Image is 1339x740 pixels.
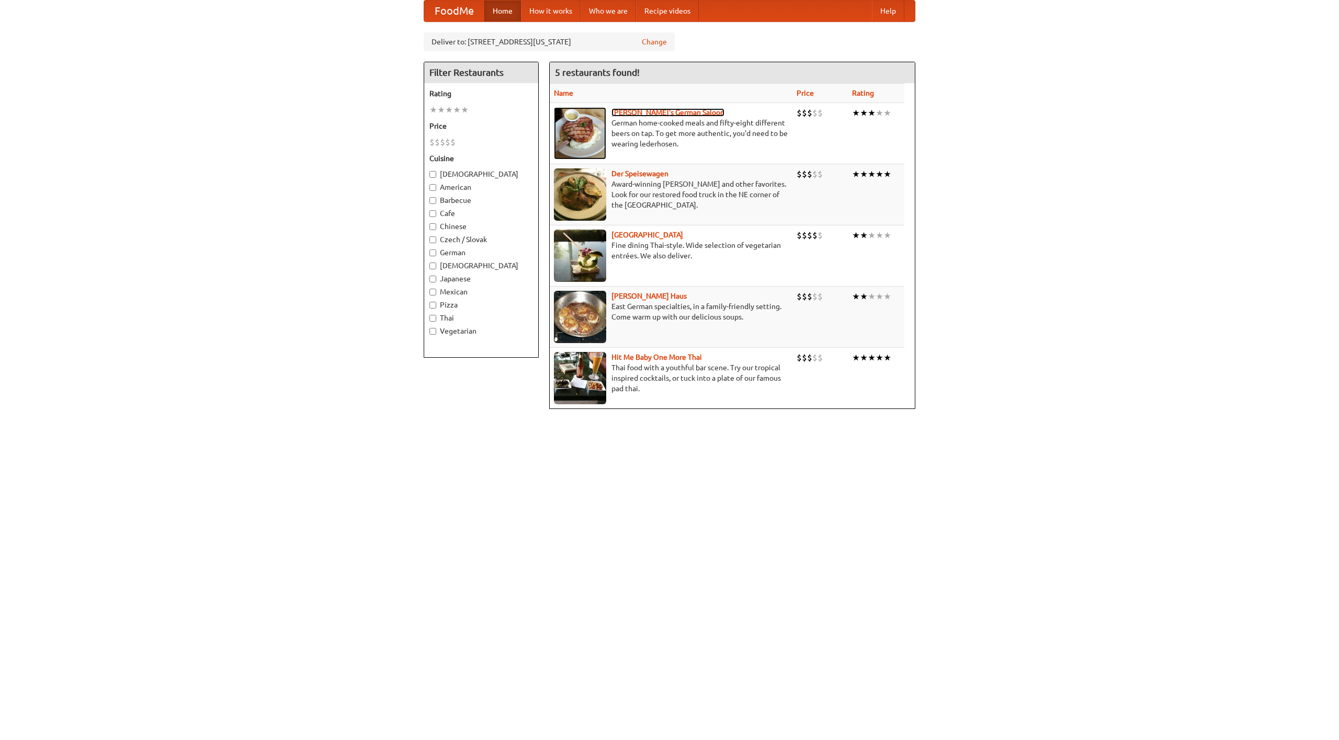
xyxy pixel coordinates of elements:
li: $ [812,352,818,363]
a: Home [484,1,521,21]
input: [DEMOGRAPHIC_DATA] [429,171,436,178]
li: ★ [883,291,891,302]
li: ★ [876,352,883,363]
input: Mexican [429,289,436,295]
img: speisewagen.jpg [554,168,606,221]
ng-pluralize: 5 restaurants found! [555,67,640,77]
a: How it works [521,1,581,21]
li: ★ [852,352,860,363]
li: ★ [445,104,453,116]
li: ★ [883,168,891,180]
li: $ [435,136,440,148]
li: ★ [852,230,860,241]
li: $ [797,168,802,180]
li: ★ [860,352,868,363]
label: Cafe [429,208,533,219]
label: American [429,182,533,192]
a: Recipe videos [636,1,699,21]
li: $ [807,230,812,241]
li: ★ [883,107,891,119]
label: German [429,247,533,258]
input: Chinese [429,223,436,230]
img: satay.jpg [554,230,606,282]
label: Pizza [429,300,533,310]
p: East German specialties, in a family-friendly setting. Come warm up with our delicious soups. [554,301,788,322]
li: $ [812,168,818,180]
p: Fine dining Thai-style. Wide selection of vegetarian entrées. We also deliver. [554,240,788,261]
li: ★ [876,230,883,241]
input: Cafe [429,210,436,217]
li: ★ [868,107,876,119]
li: $ [797,291,802,302]
input: Vegetarian [429,328,436,335]
li: ★ [437,104,445,116]
li: $ [818,291,823,302]
li: $ [429,136,435,148]
a: Der Speisewagen [611,169,668,178]
h5: Price [429,121,533,131]
input: Czech / Slovak [429,236,436,243]
a: Who we are [581,1,636,21]
li: ★ [868,230,876,241]
a: Rating [852,89,874,97]
li: $ [812,107,818,119]
li: $ [807,107,812,119]
a: Help [872,1,904,21]
img: esthers.jpg [554,107,606,160]
p: German home-cooked meals and fifty-eight different beers on tap. To get more authentic, you'd nee... [554,118,788,149]
li: ★ [860,107,868,119]
p: Thai food with a youthful bar scene. Try our tropical inspired cocktails, or tuck into a plate of... [554,362,788,394]
li: $ [807,352,812,363]
li: ★ [461,104,469,116]
li: ★ [868,291,876,302]
a: Change [642,37,667,47]
li: ★ [860,168,868,180]
li: ★ [876,291,883,302]
input: Pizza [429,302,436,309]
li: $ [802,168,807,180]
label: [DEMOGRAPHIC_DATA] [429,169,533,179]
label: Thai [429,313,533,323]
label: Mexican [429,287,533,297]
li: $ [807,168,812,180]
li: $ [812,291,818,302]
li: $ [797,352,802,363]
li: $ [445,136,450,148]
li: ★ [852,107,860,119]
input: Japanese [429,276,436,282]
li: $ [797,107,802,119]
a: [PERSON_NAME]'s German Saloon [611,108,724,117]
input: American [429,184,436,191]
label: [DEMOGRAPHIC_DATA] [429,260,533,271]
li: $ [802,230,807,241]
li: ★ [876,168,883,180]
li: ★ [868,352,876,363]
h4: Filter Restaurants [424,62,538,83]
li: $ [802,352,807,363]
label: Barbecue [429,195,533,206]
p: Award-winning [PERSON_NAME] and other favorites. Look for our restored food truck in the NE corne... [554,179,788,210]
input: German [429,249,436,256]
li: $ [802,291,807,302]
b: [GEOGRAPHIC_DATA] [611,231,683,239]
li: ★ [883,230,891,241]
li: ★ [852,291,860,302]
a: Hit Me Baby One More Thai [611,353,702,361]
h5: Rating [429,88,533,99]
li: $ [812,230,818,241]
li: $ [818,352,823,363]
div: Deliver to: [STREET_ADDRESS][US_STATE] [424,32,675,51]
li: ★ [860,230,868,241]
a: Price [797,89,814,97]
li: $ [450,136,456,148]
a: [PERSON_NAME] Haus [611,292,687,300]
li: ★ [429,104,437,116]
li: ★ [860,291,868,302]
img: kohlhaus.jpg [554,291,606,343]
label: Vegetarian [429,326,533,336]
li: ★ [453,104,461,116]
li: ★ [868,168,876,180]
